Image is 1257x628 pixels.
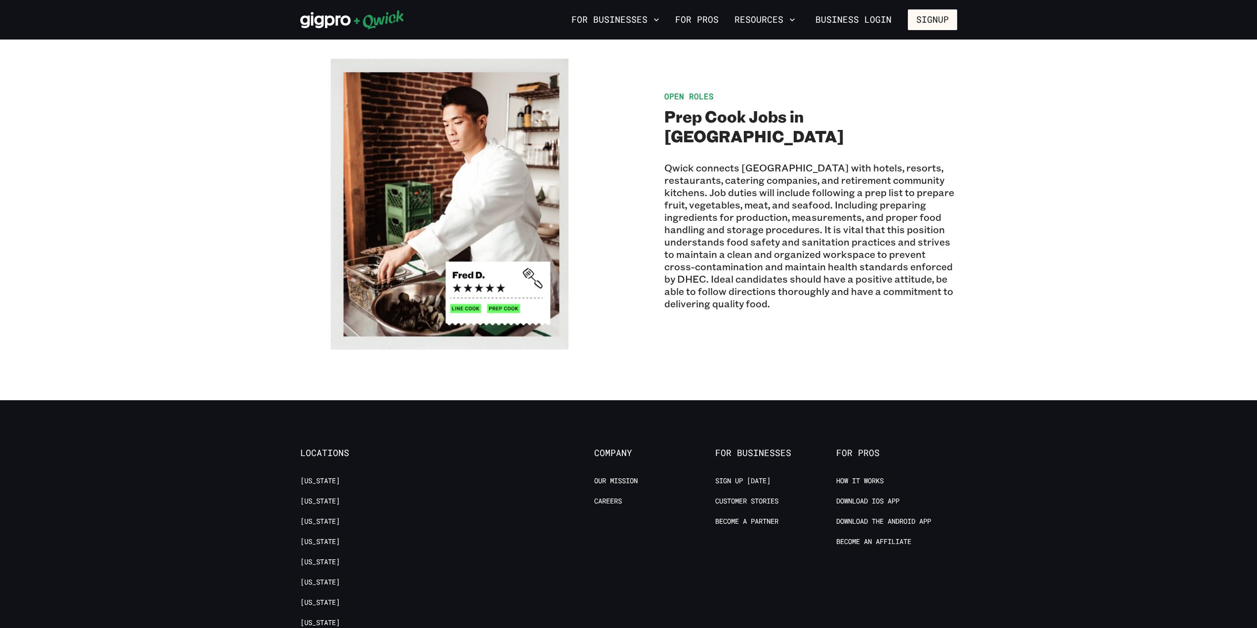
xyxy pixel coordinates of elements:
[836,448,957,459] span: For Pros
[300,598,340,607] a: [US_STATE]
[594,497,622,506] a: Careers
[664,106,957,146] h2: Prep Cook Jobs in [GEOGRAPHIC_DATA]
[715,476,770,486] a: Sign up [DATE]
[664,162,957,310] p: Qwick connects [GEOGRAPHIC_DATA] with hotels, resorts, restaurants, catering companies, and retir...
[836,537,911,546] a: Become an Affiliate
[836,517,931,526] a: Download the Android App
[594,476,638,486] a: Our Mission
[715,517,778,526] a: Become a Partner
[300,58,593,351] img: Person chopping food on a cutting board.
[300,517,340,526] a: [US_STATE]
[300,578,340,587] a: [US_STATE]
[836,476,884,486] a: How it Works
[300,448,421,459] span: Locations
[300,618,340,628] a: [US_STATE]
[664,91,714,101] span: Open Roles
[594,448,715,459] span: Company
[300,557,340,567] a: [US_STATE]
[715,448,836,459] span: For Businesses
[836,497,899,506] a: Download IOS App
[300,497,340,506] a: [US_STATE]
[807,9,900,30] a: Business Login
[671,11,723,28] a: For Pros
[568,11,663,28] button: For Businesses
[300,476,340,486] a: [US_STATE]
[300,537,340,546] a: [US_STATE]
[908,9,957,30] button: Signup
[715,497,778,506] a: Customer stories
[730,11,799,28] button: Resources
